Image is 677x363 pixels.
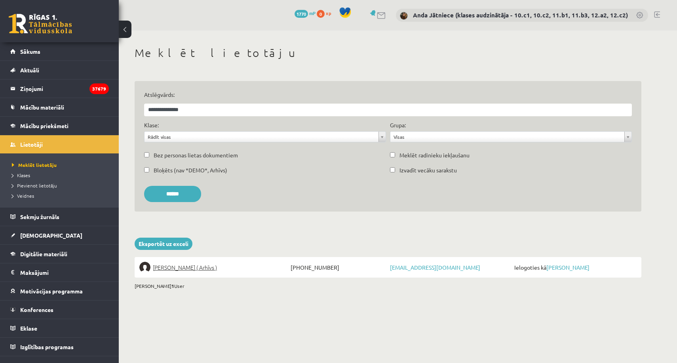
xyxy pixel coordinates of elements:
a: Motivācijas programma [10,282,109,300]
span: Sākums [20,48,40,55]
a: Sākums [10,42,109,60]
label: Klase: [144,121,159,129]
a: Izglītības programas [10,338,109,356]
legend: Maksājumi [20,263,109,282]
span: Eklase [20,325,37,332]
span: Klases [12,172,30,178]
span: Lietotāji [20,141,43,148]
a: Ziņojumi37679 [10,79,109,98]
span: [DEMOGRAPHIC_DATA] [20,232,82,239]
span: [PHONE_NUMBER] [289,262,388,273]
a: [DEMOGRAPHIC_DATA] [10,226,109,244]
span: Digitālie materiāli [20,250,67,257]
a: Eklase [10,319,109,337]
a: Maksājumi [10,263,109,282]
label: Bez personas lietas dokumentiem [154,151,238,159]
a: Digitālie materiāli [10,245,109,263]
a: [PERSON_NAME] [546,264,590,271]
i: 37679 [89,83,109,94]
a: [EMAIL_ADDRESS][DOMAIN_NAME] [390,264,480,271]
span: Meklēt lietotāju [12,162,57,168]
a: 0 xp [317,10,335,16]
a: Pievienot lietotāju [12,182,111,189]
span: Sekmju žurnāls [20,213,59,220]
a: Rādīt visas [145,132,386,142]
a: Veidnes [12,192,111,199]
label: Meklēt radinieku iekļaušanu [399,151,470,159]
label: Izvadīt vecāku sarakstu [399,166,457,174]
span: [PERSON_NAME] ( Arhīvs ) [153,262,217,273]
a: Sekmju žurnāls [10,208,109,226]
span: Veidnes [12,193,34,199]
span: Pievienot lietotāju [12,182,57,189]
a: Rīgas 1. Tālmācības vidusskola [9,14,72,34]
span: Ielogoties kā [512,262,637,273]
legend: Ziņojumi [20,79,109,98]
span: Izglītības programas [20,343,74,350]
a: Mācību priekšmeti [10,117,109,135]
a: Meklēt lietotāju [12,161,111,168]
img: Ričards Znotiņš [139,262,150,273]
a: Mācību materiāli [10,98,109,116]
div: [PERSON_NAME] User [135,282,641,289]
a: Lietotāji [10,135,109,153]
span: 1770 [295,10,308,18]
span: xp [326,10,331,16]
a: Eksportēt uz exceli [135,238,192,250]
a: Visas [390,132,631,142]
b: 1 [171,283,174,289]
span: Konferences [20,306,53,313]
span: Visas [394,132,621,142]
a: Aktuāli [10,61,109,79]
a: Anda Jātniece (klases audzinātāja - 10.c1, 10.c2, 11.b1, 11.b3, 12.a2, 12.c2) [413,11,628,19]
a: 1770 mP [295,10,316,16]
label: Grupa: [390,121,406,129]
label: Bloķēts (nav *DEMO*, Arhīvs) [154,166,227,174]
h1: Meklēt lietotāju [135,46,641,60]
span: Mācību materiāli [20,104,64,111]
span: mP [309,10,316,16]
label: Atslēgvārds: [144,91,632,99]
span: 0 [317,10,325,18]
a: Klases [12,172,111,179]
span: Aktuāli [20,66,39,74]
span: Motivācijas programma [20,287,83,295]
img: Anda Jātniece (klases audzinātāja - 10.c1, 10.c2, 11.b1, 11.b3, 12.a2, 12.c2) [400,12,408,20]
span: Mācību priekšmeti [20,122,68,129]
a: [PERSON_NAME] ( Arhīvs ) [139,262,289,273]
span: Rādīt visas [148,132,375,142]
a: Konferences [10,301,109,319]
